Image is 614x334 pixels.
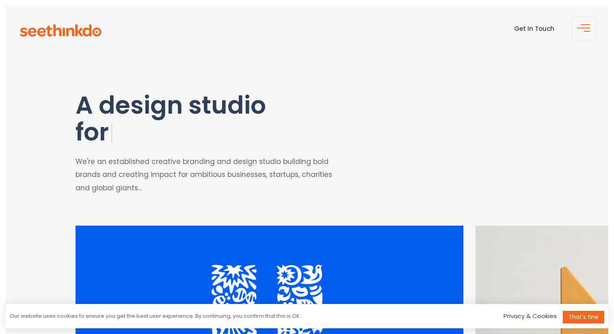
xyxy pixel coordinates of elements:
[504,312,557,320] a: Privacy & Cookies
[514,24,554,33] a: Get In Touch
[76,92,380,147] h1: A design studio for
[76,155,341,194] p: We're an established creative branding and design studio building bold brands and creating impact...
[20,24,102,37] img: see-think-do-logo.png
[563,311,604,323] a: That's fine
[10,312,301,320] div: Our website uses cookies to ensure you get the best user experience. By continuing, you confirm t...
